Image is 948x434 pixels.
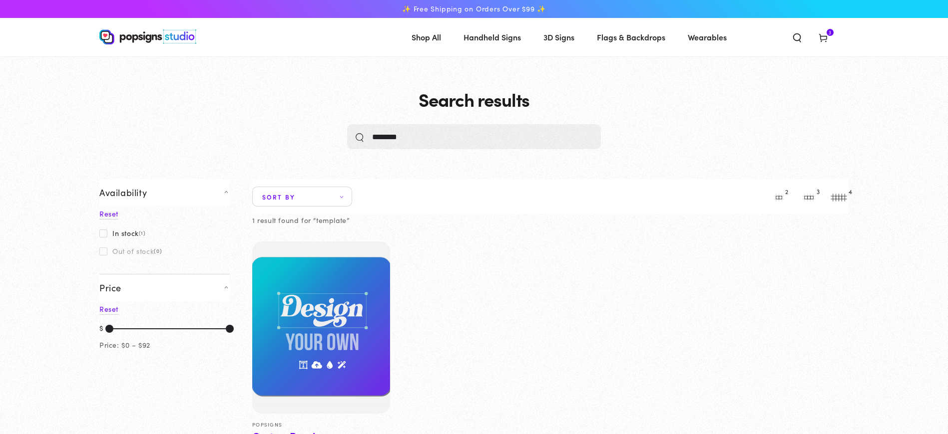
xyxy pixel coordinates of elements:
span: 3 [829,29,832,36]
div: $ [99,322,103,336]
a: Wearables [680,24,734,50]
button: Search our site [355,132,365,142]
img: Popsigns Studio [99,29,196,44]
span: Price [99,282,121,293]
summary: Availability [99,179,230,206]
span: (0) [154,248,162,254]
span: ✨ Free Shipping on Orders Over $99 ✨ [402,4,546,13]
a: Reset [99,304,118,315]
summary: Price [99,274,230,301]
span: Flags & Backdrops [597,30,665,44]
label: In stock [99,229,146,237]
summary: Search our site [784,26,810,48]
span: Wearables [688,30,727,44]
a: Shop All [404,24,449,50]
button: 3 [799,187,819,207]
a: Handheld Signs [456,24,528,50]
span: Handheld Signs [464,30,521,44]
div: Price: $0 – $92 [99,339,150,351]
h1: Search results [99,89,849,109]
span: Availability [99,187,147,198]
a: Reset [99,209,118,219]
a: 3D Signs [536,24,582,50]
span: 3D Signs [543,30,574,44]
p: 1 result found for “template” [252,214,349,226]
span: Shop All [412,30,441,44]
label: Out of stock [99,247,162,255]
a: Custom PopsignsCustom Popsigns [252,241,390,414]
button: 2 [769,187,789,207]
summary: Sort by [252,187,352,207]
a: Flags & Backdrops [589,24,673,50]
span: (1) [139,230,146,236]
